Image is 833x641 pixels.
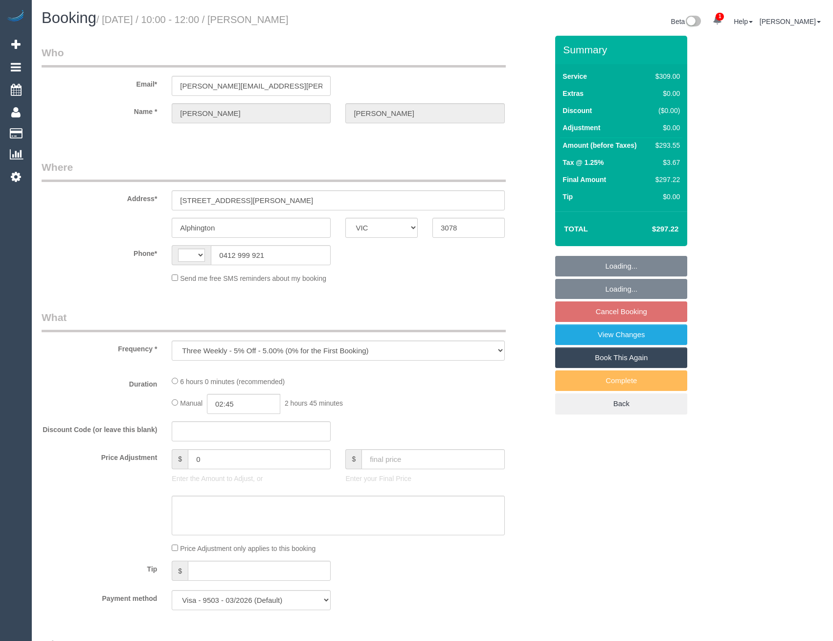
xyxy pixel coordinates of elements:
[6,10,25,23] img: Automaid Logo
[563,158,604,167] label: Tax @ 1.25%
[623,225,678,233] h4: $297.22
[211,245,331,265] input: Phone*
[42,310,506,332] legend: What
[564,225,588,233] strong: Total
[34,76,164,89] label: Email*
[652,71,680,81] div: $309.00
[172,76,331,96] input: Email*
[716,13,724,21] span: 1
[180,378,285,386] span: 6 hours 0 minutes (recommended)
[42,160,506,182] legend: Where
[555,324,687,345] a: View Changes
[685,16,701,28] img: New interface
[734,18,753,25] a: Help
[652,140,680,150] div: $293.55
[361,449,504,469] input: final price
[34,561,164,574] label: Tip
[172,561,188,581] span: $
[34,376,164,389] label: Duration
[563,89,584,98] label: Extras
[652,158,680,167] div: $3.67
[563,175,606,184] label: Final Amount
[42,9,96,26] span: Booking
[180,399,203,407] span: Manual
[180,275,326,282] span: Send me free SMS reminders about my booking
[34,245,164,258] label: Phone*
[563,44,682,55] h3: Summary
[563,140,636,150] label: Amount (before Taxes)
[34,341,164,354] label: Frequency *
[345,474,504,483] p: Enter your Final Price
[652,175,680,184] div: $297.22
[34,421,164,435] label: Discount Code (or leave this blank)
[34,449,164,462] label: Price Adjustment
[345,449,361,469] span: $
[172,218,331,238] input: Suburb*
[34,190,164,204] label: Address*
[563,123,600,133] label: Adjustment
[708,10,727,31] a: 1
[563,71,587,81] label: Service
[285,399,343,407] span: 2 hours 45 minutes
[172,103,331,123] input: First Name*
[652,123,680,133] div: $0.00
[432,218,505,238] input: Post Code*
[172,449,188,469] span: $
[180,545,315,552] span: Price Adjustment only applies to this booking
[652,192,680,202] div: $0.00
[760,18,821,25] a: [PERSON_NAME]
[96,14,289,25] small: / [DATE] / 10:00 - 12:00 / [PERSON_NAME]
[345,103,504,123] input: Last Name*
[563,106,592,115] label: Discount
[563,192,573,202] label: Tip
[555,393,687,414] a: Back
[652,106,680,115] div: ($0.00)
[652,89,680,98] div: $0.00
[34,590,164,603] label: Payment method
[34,103,164,116] label: Name *
[42,46,506,68] legend: Who
[671,18,701,25] a: Beta
[555,347,687,368] a: Book This Again
[172,474,331,483] p: Enter the Amount to Adjust, or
